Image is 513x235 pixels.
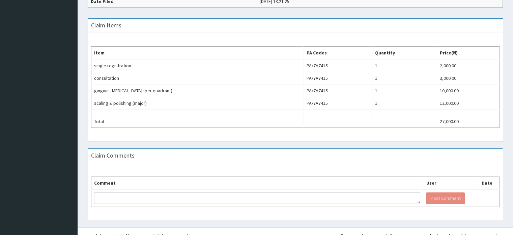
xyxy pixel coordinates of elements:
[91,59,304,72] td: single registration
[372,72,437,85] td: 1
[437,59,500,72] td: 2,000.00
[91,85,304,97] td: gingival [MEDICAL_DATA] (per quadrant)
[91,177,423,190] th: Comment
[437,97,500,110] td: 12,000.00
[91,47,304,60] th: Item
[91,115,304,128] td: Total
[479,177,499,190] th: Date
[304,85,372,97] td: PA/7A7415
[304,59,372,72] td: PA/7A7415
[91,22,121,28] h3: Claim Items
[372,59,437,72] td: 1
[372,97,437,110] td: 1
[372,47,437,60] th: Quantity
[91,152,135,159] h3: Claim Comments
[304,47,372,60] th: PA Codes
[372,115,437,128] td: ------
[423,177,479,190] th: User
[304,97,372,110] td: PA/7A7415
[91,72,304,85] td: consultation
[437,85,500,97] td: 10,000.00
[426,192,465,204] button: Post Comment
[437,72,500,85] td: 3,000.00
[91,97,304,110] td: scaling & polishing (major)
[304,72,372,85] td: PA/7A7415
[437,47,500,60] th: Price(₦)
[372,85,437,97] td: 1
[437,115,500,128] td: 27,000.00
